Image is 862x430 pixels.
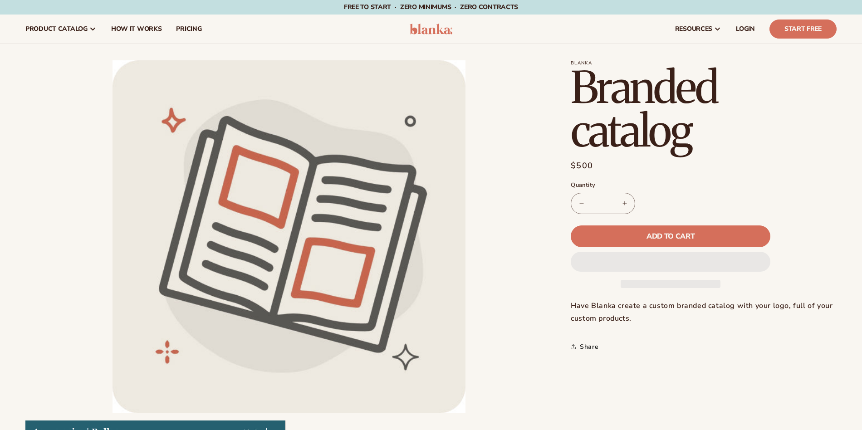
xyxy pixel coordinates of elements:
span: Free to start · ZERO minimums · ZERO contracts [344,3,518,11]
div: Have Blanka create a custom branded catalog with your logo, full of your custom products. [571,299,837,326]
button: Add to cart [571,225,770,247]
a: LOGIN [729,15,762,44]
span: pricing [176,25,201,33]
a: pricing [169,15,209,44]
span: Add to cart [646,233,695,240]
summary: Share [571,337,598,357]
a: Start Free [769,20,837,39]
span: $500 [571,160,593,172]
span: How It Works [111,25,162,33]
span: resources [675,25,712,33]
a: product catalog [18,15,104,44]
label: Quantity [571,181,770,190]
img: logo [410,24,453,34]
a: resources [668,15,729,44]
a: How It Works [104,15,169,44]
span: LOGIN [736,25,755,33]
span: product catalog [25,25,88,33]
h1: Branded catalog [571,66,837,153]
